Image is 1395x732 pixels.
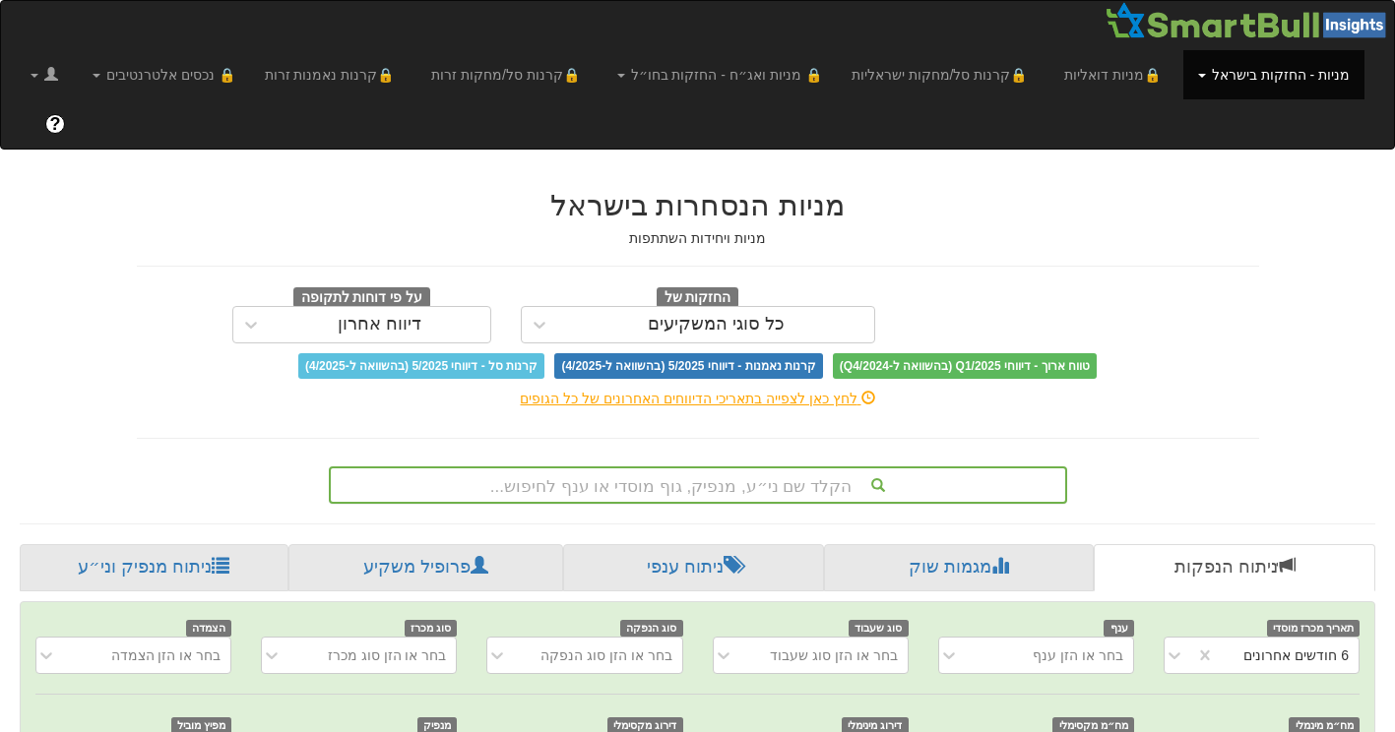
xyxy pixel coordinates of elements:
[1104,620,1134,637] span: ענף
[1243,645,1349,665] div: 6 חודשים אחרונים
[186,620,232,637] span: הצמדה
[250,50,417,99] a: 🔒קרנות נאמנות זרות
[78,50,250,99] a: 🔒 נכסים אלטרנטיבים
[1105,1,1394,40] img: Smartbull
[137,231,1259,246] h5: מניות ויחידות השתתפות
[122,389,1274,408] div: לחץ כאן לצפייה בתאריכי הדיווחים האחרונים של כל הגופים
[1183,50,1364,99] a: מניות - החזקות בישראל
[50,114,61,134] span: ?
[1033,645,1123,665] div: בחר או הזן ענף
[20,544,288,591] a: ניתוח מנפיק וני״ע
[849,620,909,637] span: סוג שעבוד
[298,353,544,379] span: קרנות סל - דיווחי 5/2025 (בהשוואה ל-4/2025)
[837,50,1049,99] a: 🔒קרנות סל/מחקות ישראליות
[405,620,458,637] span: סוג מכרז
[657,287,739,309] span: החזקות של
[338,315,421,335] div: דיווח אחרון
[331,468,1065,502] div: הקלד שם ני״ע, מנפיק, גוף מוסדי או ענף לחיפוש...
[824,544,1094,591] a: מגמות שוק
[602,50,837,99] a: 🔒 מניות ואג״ח - החזקות בחו״ל
[293,287,430,309] span: על פי דוחות לתקופה
[1094,544,1375,591] a: ניתוח הנפקות
[563,544,825,591] a: ניתוח ענפי
[554,353,822,379] span: קרנות נאמנות - דיווחי 5/2025 (בהשוואה ל-4/2025)
[833,353,1097,379] span: טווח ארוך - דיווחי Q1/2025 (בהשוואה ל-Q4/2024)
[620,620,683,637] span: סוג הנפקה
[416,50,602,99] a: 🔒קרנות סל/מחקות זרות
[1267,620,1360,637] span: תאריך מכרז מוסדי
[648,315,785,335] div: כל סוגי המשקיעים
[770,645,898,665] div: בחר או הזן סוג שעבוד
[540,645,672,665] div: בחר או הזן סוג הנפקה
[137,189,1259,221] h2: מניות הנסחרות בישראל
[328,645,447,665] div: בחר או הזן סוג מכרז
[31,99,80,149] a: ?
[111,645,222,665] div: בחר או הזן הצמדה
[1049,50,1183,99] a: 🔒מניות דואליות
[288,544,563,591] a: פרופיל משקיע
